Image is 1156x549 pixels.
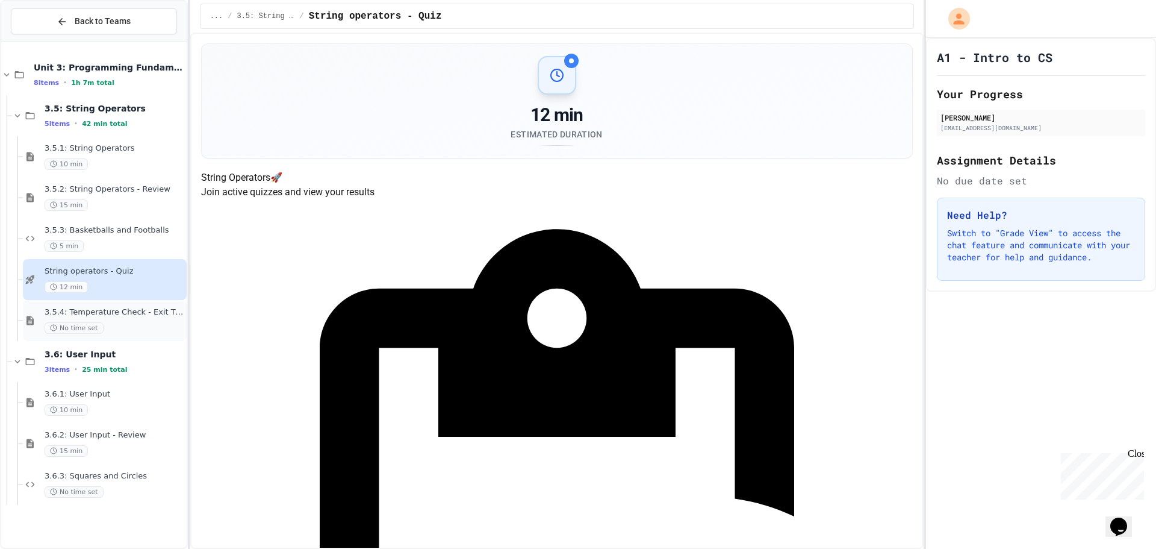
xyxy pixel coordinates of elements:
span: 3.5: String Operators [45,103,184,114]
span: 3.5.3: Basketballs and Footballs [45,225,184,236]
span: 5 min [45,240,84,252]
span: 3.5.4: Temperature Check - Exit Ticket [45,307,184,318]
span: 42 min total [82,120,127,128]
span: / [299,11,303,21]
div: My Account [936,5,973,33]
span: 3 items [45,366,70,374]
span: 10 min [45,404,88,416]
span: 5 items [45,120,70,128]
span: 8 items [34,79,59,87]
span: 1h 7m total [71,79,114,87]
div: Chat with us now!Close [5,5,83,77]
iframe: chat widget [1056,448,1144,500]
div: No due date set [937,174,1145,188]
span: Back to Teams [75,15,131,28]
span: Unit 3: Programming Fundamentals [34,62,184,73]
div: [PERSON_NAME] [940,112,1142,123]
span: 10 min [45,158,88,170]
span: 3.6: User Input [45,349,184,360]
span: 3.6.1: User Input [45,389,184,400]
span: 15 min [45,199,88,211]
span: 3.5: String Operators [237,11,294,21]
div: Estimated Duration [511,128,602,140]
span: No time set [45,322,104,334]
p: Switch to "Grade View" to access the chat feature and communicate with your teacher for help and ... [947,227,1135,263]
h4: String Operators 🚀 [201,171,913,185]
span: 12 min [45,281,88,293]
span: • [64,78,66,87]
h2: Assignment Details [937,152,1145,169]
p: Join active quizzes and view your results [201,185,913,199]
span: No time set [45,486,104,498]
span: 25 min total [82,366,127,374]
h3: Need Help? [947,208,1135,222]
h2: Your Progress [937,86,1145,102]
span: • [75,119,77,128]
span: 3.5.2: String Operators - Review [45,184,184,195]
span: • [75,365,77,374]
span: 3.6.3: Squares and Circles [45,471,184,482]
span: 15 min [45,445,88,457]
div: 12 min [511,104,602,126]
span: String operators - Quiz [45,266,184,277]
span: 3.6.2: User Input - Review [45,430,184,441]
iframe: chat widget [1105,501,1144,537]
h1: A1 - Intro to CS [937,49,1052,66]
span: 3.5.1: String Operators [45,143,184,154]
button: Back to Teams [11,8,177,34]
span: ... [210,11,223,21]
div: [EMAIL_ADDRESS][DOMAIN_NAME] [940,124,1142,133]
span: / [228,11,232,21]
span: String operators - Quiz [309,9,442,24]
